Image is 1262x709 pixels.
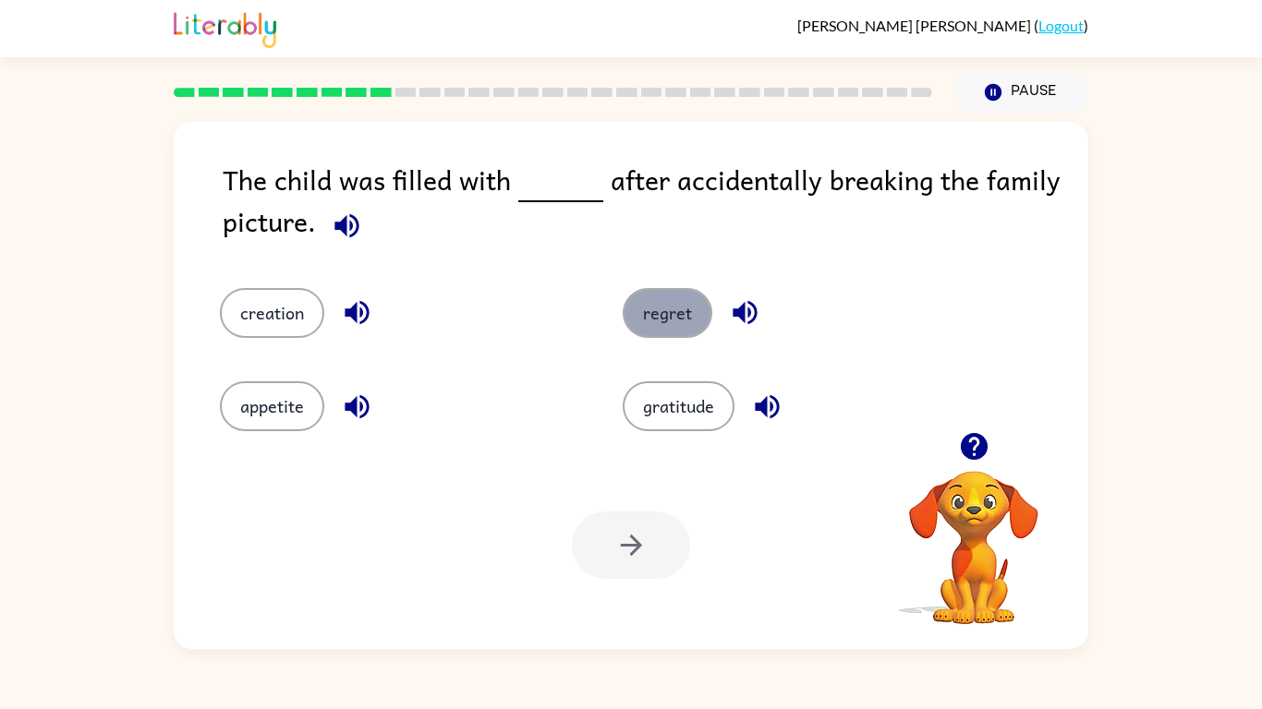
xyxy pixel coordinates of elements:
[220,288,324,338] button: creation
[881,442,1066,627] video: Your browser must support playing .mp4 files to use Literably. Please try using another browser.
[223,159,1088,251] div: The child was filled with after accidentally breaking the family picture.
[623,288,712,338] button: regret
[220,381,324,431] button: appetite
[623,381,734,431] button: gratitude
[797,17,1088,34] div: ( )
[954,71,1088,114] button: Pause
[1038,17,1084,34] a: Logout
[797,17,1034,34] span: [PERSON_NAME] [PERSON_NAME]
[174,7,276,48] img: Literably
